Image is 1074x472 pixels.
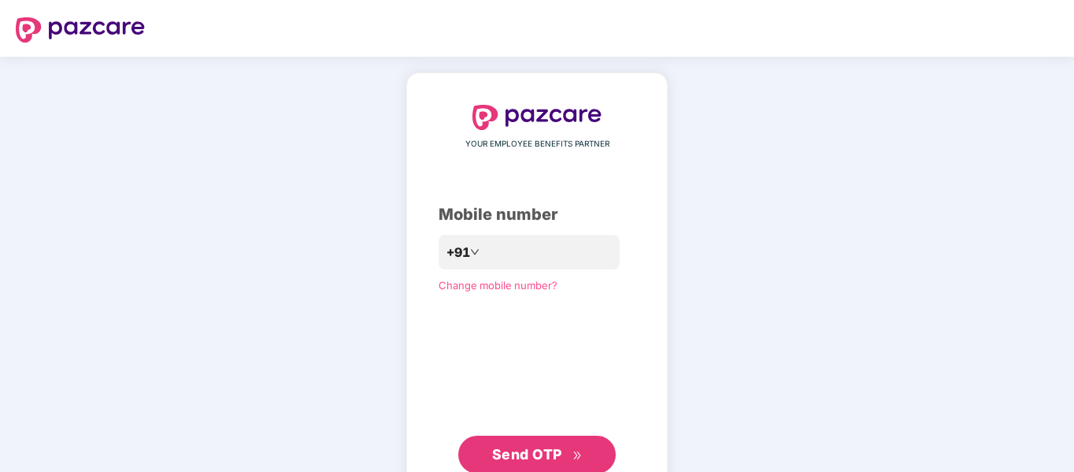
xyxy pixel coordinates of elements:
span: down [470,247,480,257]
div: Mobile number [439,203,635,227]
img: logo [16,17,145,43]
img: logo [472,105,602,130]
span: YOUR EMPLOYEE BENEFITS PARTNER [465,138,609,151]
span: +91 [446,243,470,262]
span: double-right [572,451,583,461]
span: Send OTP [492,446,562,463]
a: Change mobile number? [439,279,557,292]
